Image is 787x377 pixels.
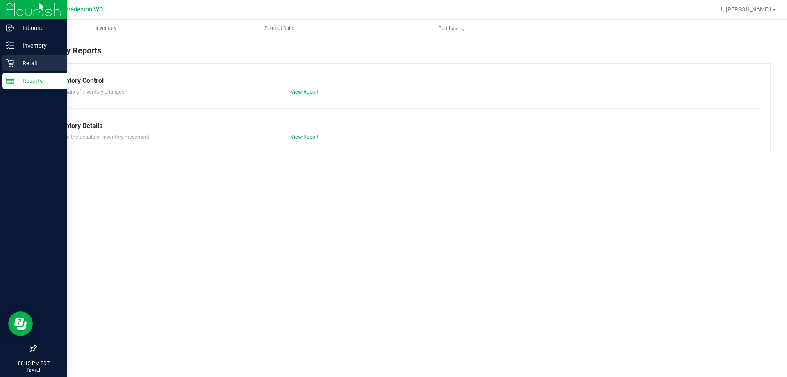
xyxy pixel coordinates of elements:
p: Retail [14,58,64,68]
span: Purchasing [427,25,475,32]
span: Point of Sale [253,25,304,32]
div: Inventory Reports [36,44,771,63]
a: Purchasing [365,20,537,37]
a: Inventory [20,20,192,37]
p: 08:15 PM EDT [4,360,64,367]
a: View Report [291,134,318,140]
p: Inbound [14,23,64,33]
span: Explore the details of inventory movement [53,134,149,140]
p: [DATE] [4,367,64,373]
div: Inventory Control [53,76,754,86]
a: Point of Sale [192,20,365,37]
div: Inventory Details [53,121,754,131]
span: Inventory [84,25,127,32]
span: Summary of inventory changes [53,89,125,95]
span: Hi, [PERSON_NAME]! [718,6,771,13]
inline-svg: Inbound [6,24,14,32]
p: Inventory [14,41,64,50]
a: View Report [291,89,318,95]
p: Reports [14,76,64,86]
span: Bradenton WC [65,6,103,13]
inline-svg: Retail [6,59,14,67]
inline-svg: Inventory [6,41,14,50]
inline-svg: Reports [6,77,14,85]
iframe: Resource center [8,311,33,336]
